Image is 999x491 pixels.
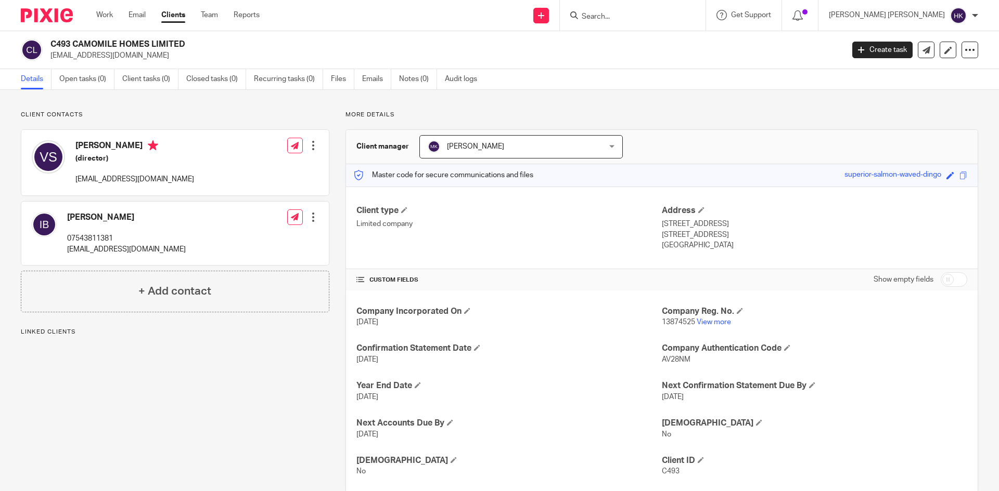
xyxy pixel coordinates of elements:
[32,212,57,237] img: svg%3E
[331,69,354,89] a: Files
[662,205,967,216] h4: Address
[67,212,186,223] h4: [PERSON_NAME]
[21,8,73,22] img: Pixie
[662,319,695,326] span: 13874525
[447,143,504,150] span: [PERSON_NAME]
[731,11,771,19] span: Get Support
[356,219,662,229] p: Limited company
[59,69,114,89] a: Open tasks (0)
[697,319,731,326] a: View more
[21,328,329,336] p: Linked clients
[950,7,967,24] img: svg%3E
[662,380,967,391] h4: Next Confirmation Statement Due By
[356,306,662,317] h4: Company Incorporated On
[201,10,218,20] a: Team
[75,153,194,164] h5: (director)
[148,140,158,151] i: Primary
[428,140,440,153] img: svg%3E
[345,111,978,119] p: More details
[662,418,967,429] h4: [DEMOGRAPHIC_DATA]
[234,10,260,20] a: Reports
[67,233,186,244] p: 07543811381
[445,69,485,89] a: Audit logs
[581,12,674,22] input: Search
[662,356,690,363] span: AV28NM
[356,393,378,401] span: [DATE]
[356,343,662,354] h4: Confirmation Statement Date
[662,455,967,466] h4: Client ID
[356,141,409,152] h3: Client manager
[50,50,837,61] p: [EMAIL_ADDRESS][DOMAIN_NAME]
[662,393,684,401] span: [DATE]
[662,343,967,354] h4: Company Authentication Code
[254,69,323,89] a: Recurring tasks (0)
[354,170,533,180] p: Master code for secure communications and files
[362,69,391,89] a: Emails
[21,111,329,119] p: Client contacts
[21,39,43,61] img: svg%3E
[67,244,186,255] p: [EMAIL_ADDRESS][DOMAIN_NAME]
[356,356,378,363] span: [DATE]
[122,69,178,89] a: Client tasks (0)
[129,10,146,20] a: Email
[32,140,65,174] img: svg%3E
[21,69,52,89] a: Details
[161,10,185,20] a: Clients
[138,283,211,299] h4: + Add contact
[662,219,967,229] p: [STREET_ADDRESS]
[356,431,378,438] span: [DATE]
[662,306,967,317] h4: Company Reg. No.
[356,455,662,466] h4: [DEMOGRAPHIC_DATA]
[186,69,246,89] a: Closed tasks (0)
[399,69,437,89] a: Notes (0)
[662,468,680,475] span: C493
[356,468,366,475] span: No
[356,276,662,284] h4: CUSTOM FIELDS
[75,140,194,153] h4: [PERSON_NAME]
[844,169,941,181] div: superior-salmon-waved-dingo
[356,380,662,391] h4: Year End Date
[356,319,378,326] span: [DATE]
[50,39,680,50] h2: C493 CAMOMILE HOMES LIMITED
[356,418,662,429] h4: Next Accounts Due By
[662,240,967,250] p: [GEOGRAPHIC_DATA]
[662,431,671,438] span: No
[852,42,913,58] a: Create task
[829,10,945,20] p: [PERSON_NAME] [PERSON_NAME]
[662,230,967,240] p: [STREET_ADDRESS]
[75,174,194,184] p: [EMAIL_ADDRESS][DOMAIN_NAME]
[96,10,113,20] a: Work
[874,274,933,285] label: Show empty fields
[356,205,662,216] h4: Client type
